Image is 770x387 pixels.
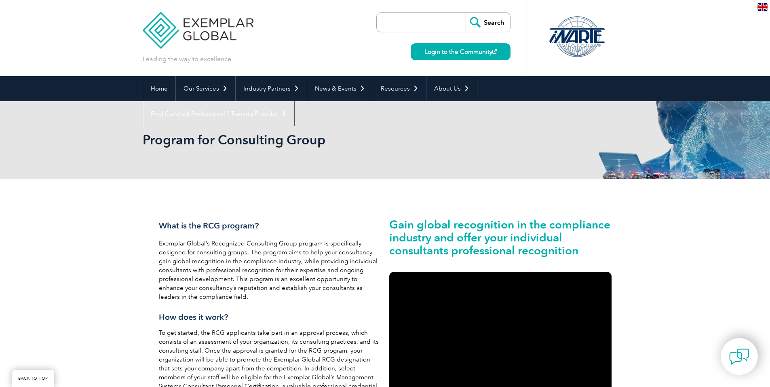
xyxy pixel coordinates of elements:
[143,133,482,146] h2: Program for Consulting Group
[307,76,373,101] a: News & Events
[159,239,381,301] p: Exemplar Global’s Recognized Consulting Group program is specifically designed for consulting gro...
[159,312,381,322] h3: How does it work?
[466,13,510,32] input: Search
[176,76,235,101] a: Our Services
[757,3,768,11] img: en
[729,347,749,367] img: contact-chat.png
[159,221,259,231] span: What is the RCG program?
[143,55,231,63] p: Leading the way to excellence
[143,76,175,101] a: Home
[236,76,307,101] a: Industry Partners
[12,370,54,387] a: BACK TO TOP
[411,43,511,60] a: Login to the Community
[373,76,426,101] a: Resources
[492,49,497,54] img: open_square.png
[426,76,477,101] a: About Us
[389,218,612,257] h2: Gain global recognition in the compliance industry and offer your individual consultants professi...
[143,101,294,126] a: Find Certified Professional / Training Provider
